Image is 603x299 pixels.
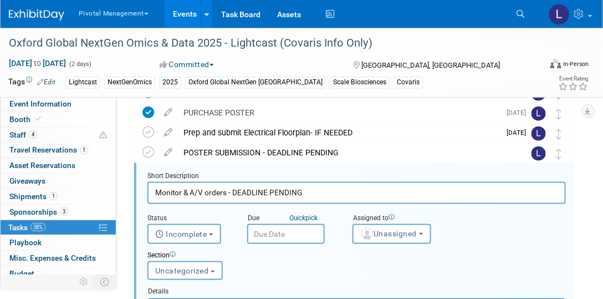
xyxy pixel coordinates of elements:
[1,266,116,281] a: Budget
[147,171,566,182] div: Short Description
[8,223,45,232] span: Tasks
[6,4,411,15] body: Rich Text Area. Press ALT-0 for help.
[1,220,116,235] a: Tasks38%
[74,275,94,289] td: Personalize Event Tab Strip
[49,192,58,200] span: 1
[37,78,55,86] a: Edit
[507,129,532,136] span: [DATE]
[9,9,64,21] img: ExhibitDay
[1,158,116,173] a: Asset Reservations
[247,214,336,224] div: Due
[147,282,566,298] div: Details
[35,116,41,122] i: Booth reservation complete
[507,109,532,116] span: [DATE]
[287,214,320,222] a: Quickpick
[60,207,68,216] span: 3
[9,176,45,185] span: Giveaways
[8,58,67,68] span: [DATE] [DATE]
[147,214,231,224] div: Status
[147,182,566,204] input: Name of task or a short description
[9,145,88,154] span: Travel Reservations
[556,109,562,119] i: Move task
[9,254,96,262] span: Misc. Expenses & Credits
[1,112,116,127] a: Booth
[99,130,107,140] span: Potential Scheduling Conflict -- at least one attendee is tagged in another overlapping event.
[30,223,45,231] span: 38%
[499,58,589,74] div: Event Format
[1,143,116,158] a: Travel Reservations1
[32,59,43,68] span: to
[1,189,116,204] a: Shipments1
[9,269,34,278] span: Budget
[29,130,37,139] span: 4
[159,148,178,158] a: edit
[1,97,116,112] a: Event Information
[532,126,546,141] img: Leslie Pelton
[8,76,55,89] td: Tags
[1,251,116,266] a: Misc. Expenses & Credits
[9,161,75,170] span: Asset Reservations
[532,146,546,161] img: Leslie Pelton
[5,33,532,53] div: Oxford Global NextGen Omics & Data 2025 - Lightcast (Covaris Info Only)
[147,261,223,280] button: Uncategorized
[1,205,116,220] a: Sponsorships3
[147,251,530,261] div: Section
[289,214,305,222] i: Quick
[185,77,326,88] div: Oxford Global NextGen [GEOGRAPHIC_DATA]
[9,207,68,216] span: Sponsorships
[68,60,91,68] span: (2 days)
[156,59,218,70] button: Committed
[330,77,390,88] div: Scale Biosciences
[65,77,100,88] div: Lightcast
[549,4,570,25] img: Leslie Pelton
[563,60,589,68] div: In-Person
[9,192,58,201] span: Shipments
[1,235,116,250] a: Playbook
[1,128,116,143] a: Staff4
[178,123,500,142] div: Prep and submit Electrical Floorplan- IF NEEDED
[147,224,221,244] button: Incomplete
[556,149,562,159] i: Move task
[94,275,116,289] td: Toggle Event Tabs
[360,229,417,238] span: Unassigned
[178,143,509,162] div: POSTER SUBMISSION - DEADLINE PENDING
[9,115,43,124] span: Booth
[556,129,562,139] i: Move task
[9,130,37,139] span: Staff
[361,61,500,69] span: [GEOGRAPHIC_DATA], [GEOGRAPHIC_DATA]
[1,174,116,189] a: Giveaways
[159,77,181,88] div: 2025
[155,266,209,275] span: Uncategorized
[159,108,178,118] a: edit
[352,214,444,224] div: Assigned to
[104,77,155,88] div: NextGenOmics
[394,77,423,88] div: Covaris
[532,107,546,121] img: Leslie Pelton
[559,76,589,82] div: Event Rating
[9,238,42,247] span: Playbook
[550,59,561,68] img: Format-Inperson.png
[80,146,88,154] span: 1
[178,103,500,122] div: PURCHASE POSTER
[159,128,178,138] a: edit
[155,230,207,239] span: Incomplete
[9,99,71,108] span: Event Information
[247,224,325,244] input: Due Date
[352,224,431,244] button: Unassigned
